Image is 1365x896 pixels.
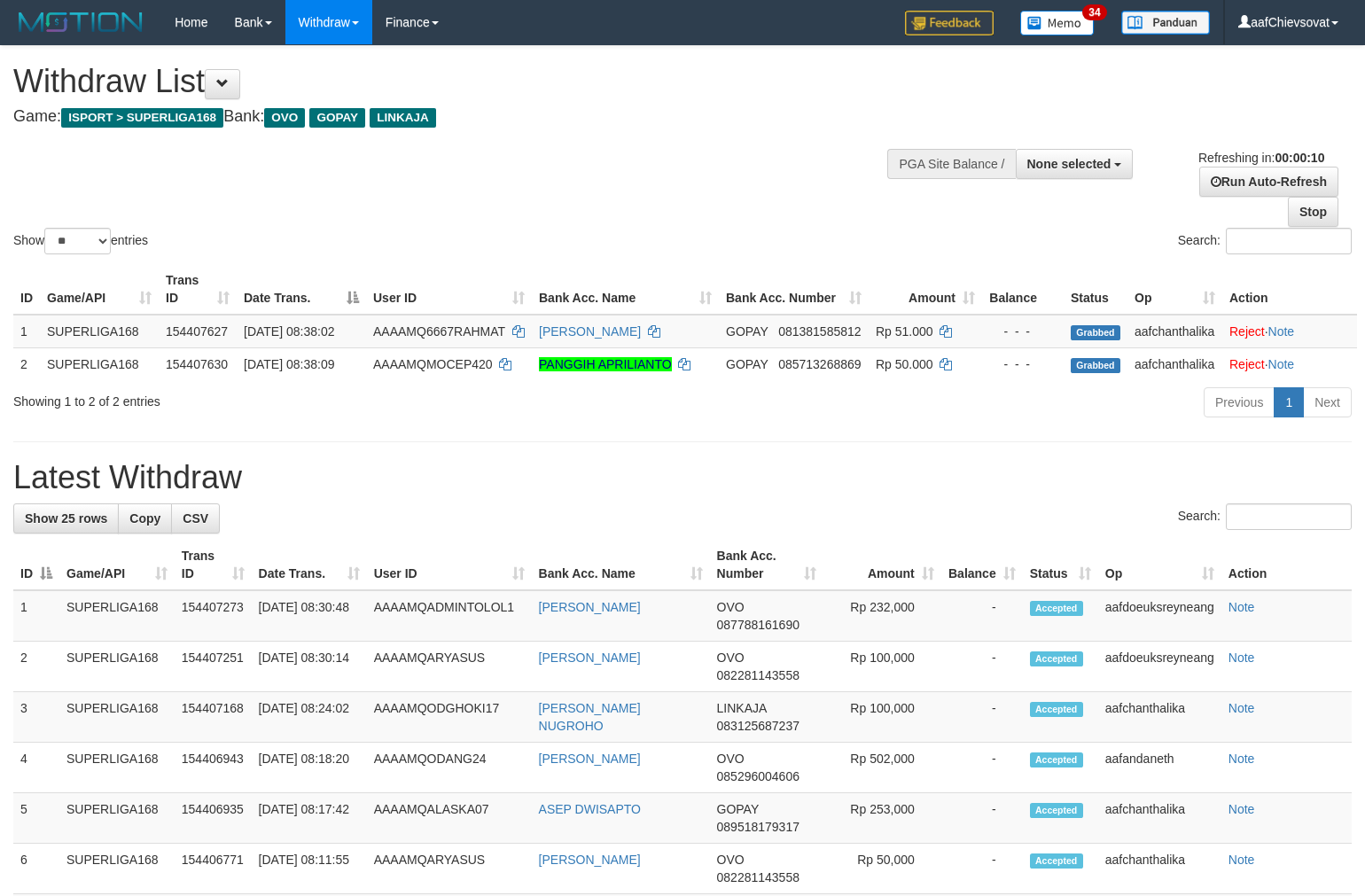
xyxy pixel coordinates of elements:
span: Copy 085296004606 to clipboard [717,769,799,783]
td: - [941,642,1023,692]
td: aafchanthalika [1127,347,1222,380]
span: ISPORT > SUPERLIGA168 [61,108,223,128]
td: AAAAMQARYASUS [367,642,532,692]
th: Balance: activate to sort column ascending [941,540,1023,590]
td: - [941,743,1023,793]
span: GOPAY [717,802,759,816]
td: · [1222,315,1357,348]
label: Search: [1178,503,1352,530]
div: PGA Site Balance / [887,149,1015,179]
td: 3 [13,692,59,743]
input: Search: [1226,228,1352,254]
th: User ID: activate to sort column ascending [367,540,532,590]
span: Copy 089518179317 to clipboard [717,820,799,834]
td: 154406943 [175,743,252,793]
a: [PERSON_NAME] [539,651,641,665]
span: Accepted [1030,601,1083,616]
th: ID: activate to sort column descending [13,540,59,590]
td: 154407273 [175,590,252,642]
span: CSV [183,511,208,526]
th: Balance [982,264,1064,315]
th: Status: activate to sort column ascending [1023,540,1098,590]
td: [DATE] 08:30:14 [252,642,367,692]
td: SUPERLIGA168 [40,347,159,380]
td: aafdoeuksreyneang [1098,642,1221,692]
td: AAAAMQODANG24 [367,743,532,793]
td: SUPERLIGA168 [59,590,175,642]
th: Amount: activate to sort column ascending [869,264,982,315]
span: GOPAY [309,108,365,128]
img: Feedback.jpg [905,11,994,35]
td: 1 [13,590,59,642]
td: AAAAMQALASKA07 [367,793,532,844]
a: Run Auto-Refresh [1199,167,1338,197]
span: Copy 087788161690 to clipboard [717,618,799,632]
span: GOPAY [726,324,768,339]
span: OVO [264,108,305,128]
div: Showing 1 to 2 of 2 entries [13,386,556,410]
span: Copy 082281143558 to clipboard [717,870,799,884]
th: Bank Acc. Number: activate to sort column ascending [719,264,869,315]
span: None selected [1027,157,1111,171]
h4: Game: Bank: [13,108,893,126]
td: SUPERLIGA168 [59,793,175,844]
span: Rp 50.000 [876,357,933,371]
div: - - - [989,355,1057,373]
td: 2 [13,642,59,692]
span: LINKAJA [717,701,767,715]
td: aafdoeuksreyneang [1098,590,1221,642]
a: Note [1268,357,1295,371]
span: Copy [129,511,160,526]
td: [DATE] 08:17:42 [252,793,367,844]
td: SUPERLIGA168 [59,844,175,894]
td: - [941,590,1023,642]
td: AAAAMQADMINTOLOL1 [367,590,532,642]
td: SUPERLIGA168 [59,642,175,692]
a: PANGGIH APRILIANTO [539,357,672,371]
td: aafchanthalika [1098,844,1221,894]
a: [PERSON_NAME] [539,600,641,614]
span: 154407627 [166,324,228,339]
td: AAAAMQODGHOKI17 [367,692,532,743]
a: Next [1303,387,1352,417]
span: Accepted [1030,752,1083,767]
span: Accepted [1030,702,1083,717]
span: OVO [717,600,745,614]
td: Rp 502,000 [823,743,941,793]
span: 34 [1082,4,1106,20]
span: Copy 083125687237 to clipboard [717,719,799,733]
strong: 00:00:10 [1275,151,1324,165]
a: Reject [1229,357,1265,371]
span: Grabbed [1071,358,1120,373]
span: LINKAJA [370,108,436,128]
th: Date Trans.: activate to sort column ascending [252,540,367,590]
span: AAAAMQMOCEP420 [373,357,493,371]
span: Accepted [1030,803,1083,818]
a: CSV [171,503,220,534]
a: [PERSON_NAME] NUGROHO [539,701,641,733]
td: [DATE] 08:30:48 [252,590,367,642]
td: aafchanthalika [1127,315,1222,348]
span: Copy 085713268869 to clipboard [778,357,861,371]
span: Show 25 rows [25,511,107,526]
span: Refreshing in: [1198,151,1324,165]
th: Game/API: activate to sort column ascending [40,264,159,315]
img: Button%20Memo.svg [1020,11,1095,35]
a: Note [1228,600,1255,614]
td: - [941,692,1023,743]
th: Action [1222,264,1357,315]
span: Accepted [1030,651,1083,666]
td: · [1222,347,1357,380]
img: MOTION_logo.png [13,9,148,35]
td: aafandaneth [1098,743,1221,793]
td: - [941,844,1023,894]
a: Reject [1229,324,1265,339]
a: Note [1228,651,1255,665]
a: Note [1228,752,1255,766]
td: Rp 50,000 [823,844,941,894]
th: Bank Acc. Number: activate to sort column ascending [710,540,824,590]
td: [DATE] 08:24:02 [252,692,367,743]
span: Rp 51.000 [876,324,933,339]
td: Rp 232,000 [823,590,941,642]
td: 6 [13,844,59,894]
